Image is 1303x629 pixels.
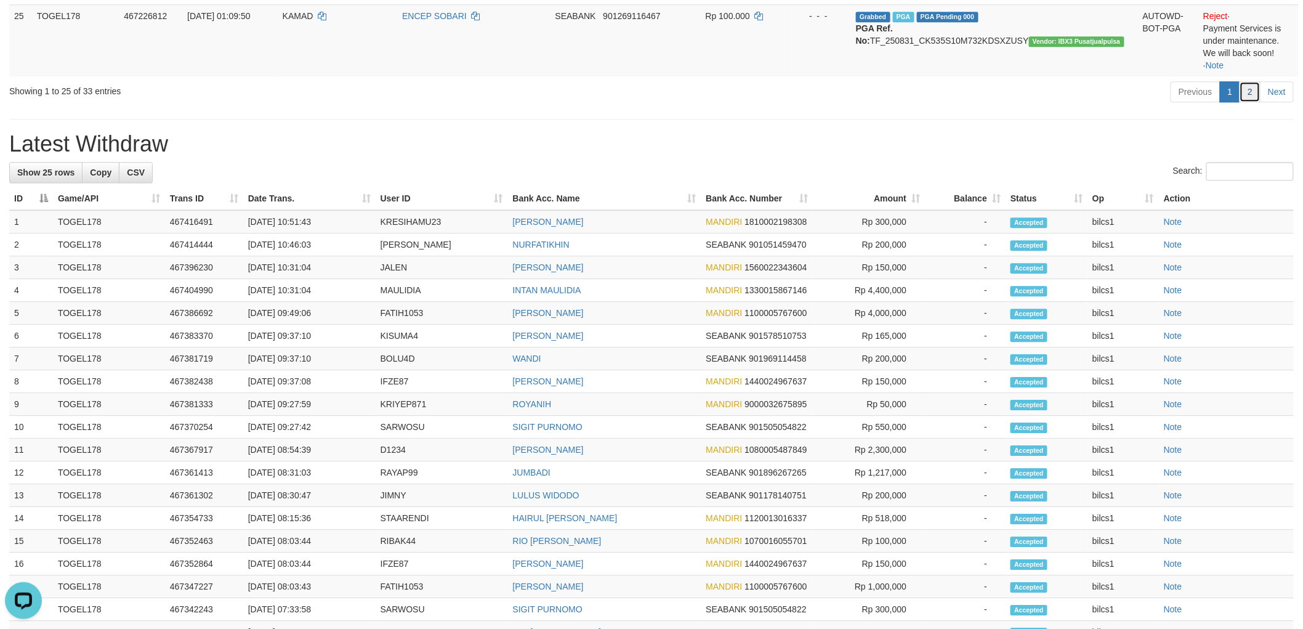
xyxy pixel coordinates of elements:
[9,553,53,575] td: 16
[90,168,111,177] span: Copy
[513,513,618,523] a: HAIRUL [PERSON_NAME]
[1087,507,1159,530] td: bilcs1
[9,325,53,347] td: 6
[1198,4,1299,76] td: · ·
[513,354,541,363] a: WANDI
[243,370,376,393] td: [DATE] 09:37:08
[53,484,165,507] td: TOGEL178
[243,347,376,370] td: [DATE] 09:37:10
[706,604,746,614] span: SEABANK
[1087,484,1159,507] td: bilcs1
[513,331,584,341] a: [PERSON_NAME]
[856,12,890,22] span: Grabbed
[165,530,243,553] td: 467352463
[9,507,53,530] td: 14
[925,393,1006,416] td: -
[165,370,243,393] td: 467382438
[53,325,165,347] td: TOGEL178
[1011,309,1047,319] span: Accepted
[187,11,250,21] span: [DATE] 01:09:50
[9,210,53,233] td: 1
[813,370,925,393] td: Rp 150,000
[706,422,746,432] span: SEABANK
[376,598,508,621] td: SARWOSU
[706,468,746,477] span: SEABANK
[1087,439,1159,461] td: bilcs1
[706,399,742,409] span: MANDIRI
[1087,575,1159,598] td: bilcs1
[243,279,376,302] td: [DATE] 10:31:04
[243,416,376,439] td: [DATE] 09:27:42
[1011,331,1047,342] span: Accepted
[1011,537,1047,547] span: Accepted
[813,256,925,279] td: Rp 150,000
[9,302,53,325] td: 5
[53,187,165,210] th: Game/API: activate to sort column ascending
[9,393,53,416] td: 9
[376,347,508,370] td: BOLU4D
[127,168,145,177] span: CSV
[1138,4,1198,76] td: AUTOWD-BOT-PGA
[53,439,165,461] td: TOGEL178
[513,536,602,546] a: RIO [PERSON_NAME]
[9,575,53,598] td: 17
[813,416,925,439] td: Rp 550,000
[1087,210,1159,233] td: bilcs1
[376,393,508,416] td: KRIYEP871
[813,347,925,370] td: Rp 200,000
[376,416,508,439] td: SARWOSU
[925,507,1006,530] td: -
[243,302,376,325] td: [DATE] 09:49:06
[706,354,746,363] span: SEABANK
[376,256,508,279] td: JALEN
[1087,256,1159,279] td: bilcs1
[165,416,243,439] td: 467370254
[513,376,584,386] a: [PERSON_NAME]
[376,461,508,484] td: RAYAP99
[813,598,925,621] td: Rp 300,000
[376,233,508,256] td: [PERSON_NAME]
[925,370,1006,393] td: -
[925,598,1006,621] td: -
[165,187,243,210] th: Trans ID: activate to sort column ascending
[856,23,893,46] b: PGA Ref. No:
[53,233,165,256] td: TOGEL178
[1240,81,1261,102] a: 2
[744,285,807,295] span: Copy 1330015867146 to clipboard
[9,187,53,210] th: ID: activate to sort column descending
[813,279,925,302] td: Rp 4,400,000
[53,302,165,325] td: TOGEL178
[53,256,165,279] td: TOGEL178
[1087,370,1159,393] td: bilcs1
[243,256,376,279] td: [DATE] 10:31:04
[513,559,584,569] a: [PERSON_NAME]
[706,445,742,455] span: MANDIRI
[813,233,925,256] td: Rp 200,000
[749,331,806,341] span: Copy 901578510753 to clipboard
[603,11,660,21] span: Copy 901269116467 to clipboard
[706,262,742,272] span: MANDIRI
[1203,11,1228,21] a: Reject
[53,347,165,370] td: TOGEL178
[513,217,584,227] a: [PERSON_NAME]
[925,325,1006,347] td: -
[243,575,376,598] td: [DATE] 08:03:43
[165,598,243,621] td: 467342243
[706,240,746,250] span: SEABANK
[53,507,165,530] td: TOGEL178
[1011,514,1047,524] span: Accepted
[9,256,53,279] td: 3
[1011,354,1047,365] span: Accepted
[53,575,165,598] td: TOGEL178
[53,416,165,439] td: TOGEL178
[1011,263,1047,274] span: Accepted
[749,422,806,432] span: Copy 901505054822 to clipboard
[925,553,1006,575] td: -
[9,416,53,439] td: 10
[1011,468,1047,479] span: Accepted
[53,279,165,302] td: TOGEL178
[925,279,1006,302] td: -
[376,210,508,233] td: KRESIHAMU23
[813,393,925,416] td: Rp 50,000
[9,162,83,183] a: Show 25 rows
